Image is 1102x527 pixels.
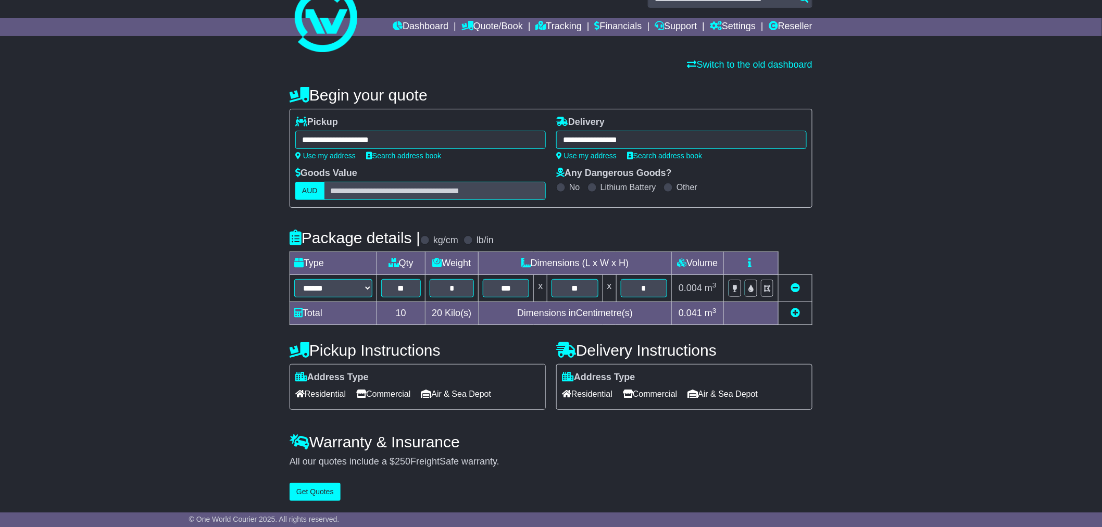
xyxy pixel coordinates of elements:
[477,235,494,246] label: lb/in
[295,168,357,179] label: Goods Value
[377,252,425,275] td: Qty
[295,117,338,128] label: Pickup
[710,18,756,36] a: Settings
[671,252,723,275] td: Volume
[290,433,812,450] h4: Warranty & Insurance
[290,229,420,246] h4: Package details |
[562,386,612,402] span: Residential
[600,182,656,192] label: Lithium Battery
[679,308,702,318] span: 0.041
[705,283,717,293] span: m
[433,235,458,246] label: kg/cm
[425,252,479,275] td: Weight
[556,152,617,160] a: Use my address
[356,386,410,402] span: Commercial
[290,483,341,501] button: Get Quotes
[290,302,377,325] td: Total
[536,18,582,36] a: Tracking
[290,252,377,275] td: Type
[461,18,523,36] a: Quote/Book
[189,515,340,523] span: © One World Courier 2025. All rights reserved.
[791,308,800,318] a: Add new item
[769,18,812,36] a: Reseller
[712,281,717,289] sup: 3
[295,152,356,160] a: Use my address
[688,386,758,402] span: Air & Sea Depot
[712,307,717,315] sup: 3
[791,283,800,293] a: Remove this item
[556,168,672,179] label: Any Dangerous Goods?
[556,342,812,359] h4: Delivery Instructions
[627,152,702,160] a: Search address book
[290,86,812,104] h4: Begin your quote
[393,18,448,36] a: Dashboard
[425,302,479,325] td: Kilo(s)
[655,18,697,36] a: Support
[479,252,672,275] td: Dimensions (L x W x H)
[290,456,812,468] div: All our quotes include a $ FreightSafe warranty.
[534,275,547,302] td: x
[556,117,605,128] label: Delivery
[295,386,346,402] span: Residential
[569,182,580,192] label: No
[295,372,369,383] label: Address Type
[421,386,492,402] span: Air & Sea Depot
[290,342,546,359] h4: Pickup Instructions
[432,308,442,318] span: 20
[623,386,677,402] span: Commercial
[562,372,635,383] label: Address Type
[479,302,672,325] td: Dimensions in Centimetre(s)
[679,283,702,293] span: 0.004
[603,275,616,302] td: x
[366,152,441,160] a: Search address book
[595,18,642,36] a: Financials
[295,182,324,200] label: AUD
[395,456,410,467] span: 250
[377,302,425,325] td: 10
[687,59,812,70] a: Switch to the old dashboard
[705,308,717,318] span: m
[677,182,697,192] label: Other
